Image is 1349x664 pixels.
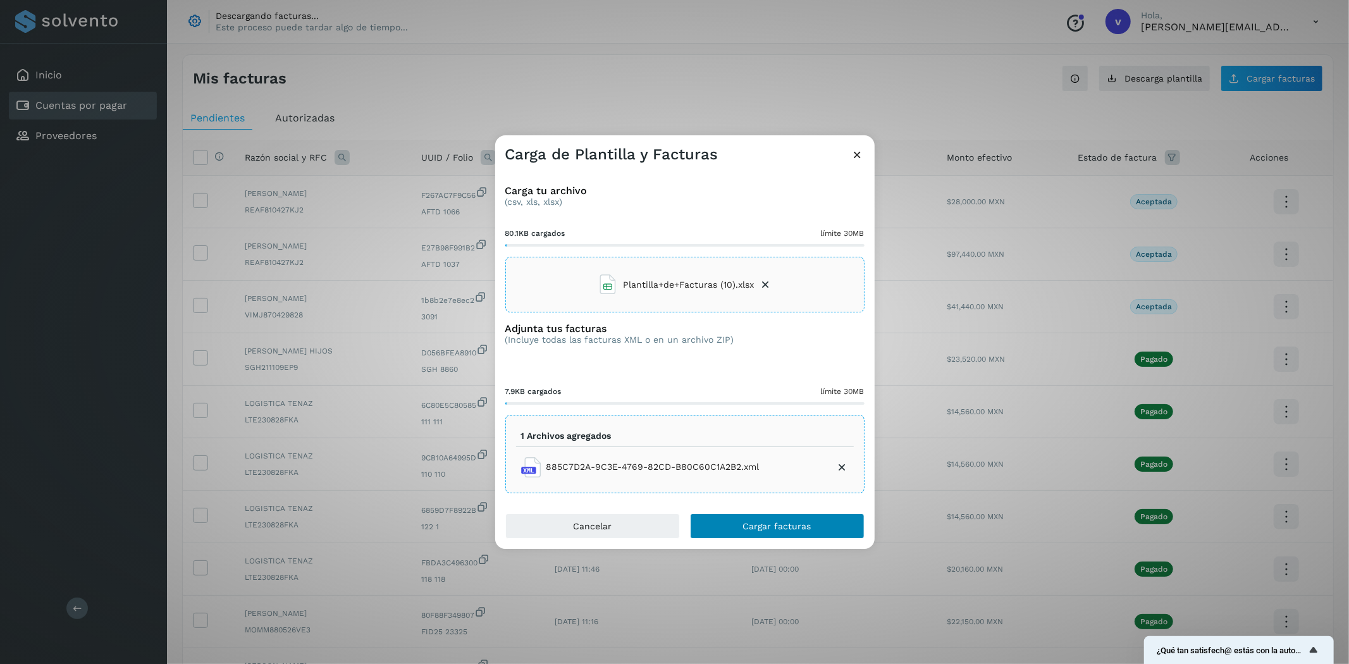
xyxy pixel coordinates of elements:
span: límite 30MB [821,386,865,397]
span: 7.9KB cargados [505,386,562,397]
p: (Incluye todas las facturas XML o en un archivo ZIP) [505,335,734,345]
span: 80.1KB cargados [505,228,565,239]
button: Mostrar encuesta - ¿Qué tan satisfech@ estás con la autorización de tus facturas? [1157,642,1321,658]
p: 1 Archivos agregados [521,431,612,441]
h3: Adjunta tus facturas [505,323,734,335]
button: Cargar facturas [690,513,865,539]
span: Cargar facturas [743,522,811,531]
span: 885C7D2A-9C3E-4769-82CD-B80C60C1A2B2.xml [546,460,760,474]
h3: Carga de Plantilla y Facturas [505,145,718,164]
p: (csv, xls, xlsx) [505,197,865,207]
h3: Carga tu archivo [505,185,865,197]
span: ¿Qué tan satisfech@ estás con la autorización de tus facturas? [1157,646,1306,655]
span: Cancelar [573,522,612,531]
span: límite 30MB [821,228,865,239]
button: Cancelar [505,513,680,539]
span: Plantilla+de+Facturas (10).xlsx [623,278,754,292]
